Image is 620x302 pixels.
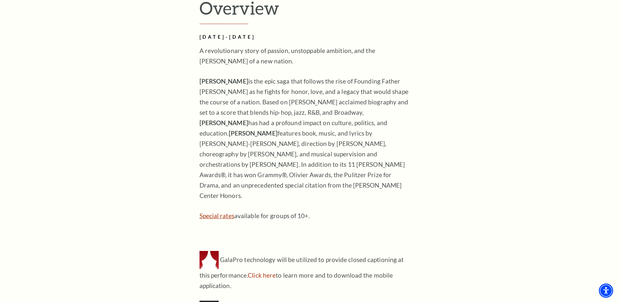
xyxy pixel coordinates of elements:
[248,271,276,279] a: Click here to learn more and to download the mobile application - open in a new tab
[200,46,411,66] p: A revolutionary story of passion, unstoppable ambition, and the [PERSON_NAME] of a new nation.
[200,119,248,126] strong: [PERSON_NAME]
[599,283,613,298] div: Accessibility Menu
[200,212,234,219] a: Special rates
[200,251,411,291] p: GalaPro technology will be utilized to provide closed captioning at this performance. to learn mo...
[200,76,411,201] p: is the epic saga that follows the rise of Founding Father [PERSON_NAME] as he fights for honor, l...
[200,33,411,41] h2: [DATE]-[DATE]
[200,77,248,85] strong: [PERSON_NAME]
[200,211,411,221] p: available for groups of 10+.
[229,129,278,137] strong: [PERSON_NAME]
[200,251,219,270] img: GalaPro technology will be utilized to provide closed captioning at this performance.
